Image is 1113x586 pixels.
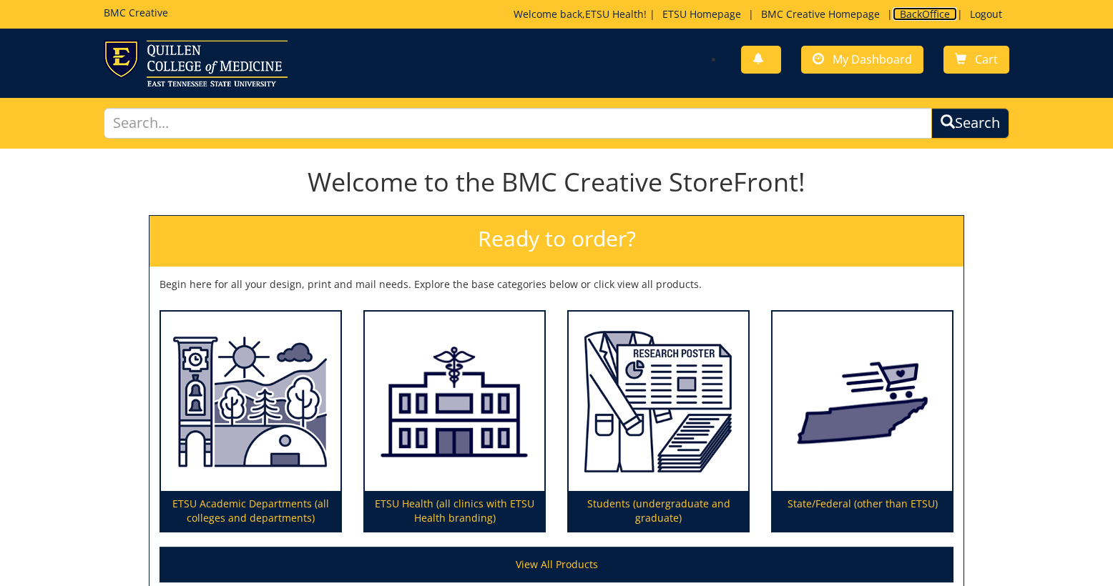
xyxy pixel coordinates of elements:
[149,216,964,267] h2: Ready to order?
[569,312,748,492] img: Students (undergraduate and graduate)
[963,7,1009,21] a: Logout
[104,7,168,18] h5: BMC Creative
[931,108,1009,139] button: Search
[160,277,953,292] p: Begin here for all your design, print and mail needs. Explore the base categories below or click ...
[365,312,544,532] a: ETSU Health (all clinics with ETSU Health branding)
[514,7,1009,21] p: Welcome back, ! | | | |
[773,312,952,532] a: State/Federal (other than ETSU)
[104,108,933,139] input: Search...
[365,312,544,492] img: ETSU Health (all clinics with ETSU Health branding)
[569,491,748,531] p: Students (undergraduate and graduate)
[161,312,340,492] img: ETSU Academic Departments (all colleges and departments)
[569,312,748,532] a: Students (undergraduate and graduate)
[773,312,952,492] img: State/Federal (other than ETSU)
[655,7,748,21] a: ETSU Homepage
[754,7,887,21] a: BMC Creative Homepage
[801,46,923,74] a: My Dashboard
[893,7,957,21] a: BackOffice
[104,40,288,86] img: ETSU logo
[161,312,340,532] a: ETSU Academic Departments (all colleges and departments)
[149,168,964,197] h1: Welcome to the BMC Creative StoreFront!
[773,491,952,531] p: State/Federal (other than ETSU)
[943,46,1009,74] a: Cart
[975,51,998,67] span: Cart
[160,547,953,582] a: View All Products
[365,491,544,531] p: ETSU Health (all clinics with ETSU Health branding)
[833,51,912,67] span: My Dashboard
[585,7,644,21] a: ETSU Health
[161,491,340,531] p: ETSU Academic Departments (all colleges and departments)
